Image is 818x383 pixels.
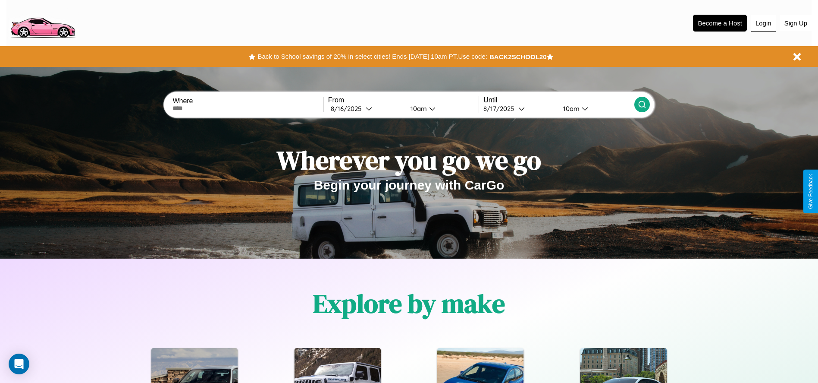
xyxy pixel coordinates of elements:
button: Back to School savings of 20% in select cities! Ends [DATE] 10am PT.Use code: [255,51,489,63]
button: Sign Up [780,15,812,31]
h1: Explore by make [313,286,505,321]
button: Login [751,15,776,32]
button: 10am [404,104,479,113]
div: 10am [406,104,429,113]
img: logo [6,4,79,40]
button: Become a Host [693,15,747,32]
div: Give Feedback [808,174,814,209]
div: 8 / 17 / 2025 [483,104,518,113]
label: From [328,96,479,104]
div: Open Intercom Messenger [9,354,29,374]
label: Where [172,97,323,105]
button: 8/16/2025 [328,104,404,113]
div: 8 / 16 / 2025 [331,104,366,113]
div: 10am [559,104,582,113]
label: Until [483,96,634,104]
b: BACK2SCHOOL20 [489,53,547,60]
button: 10am [556,104,634,113]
